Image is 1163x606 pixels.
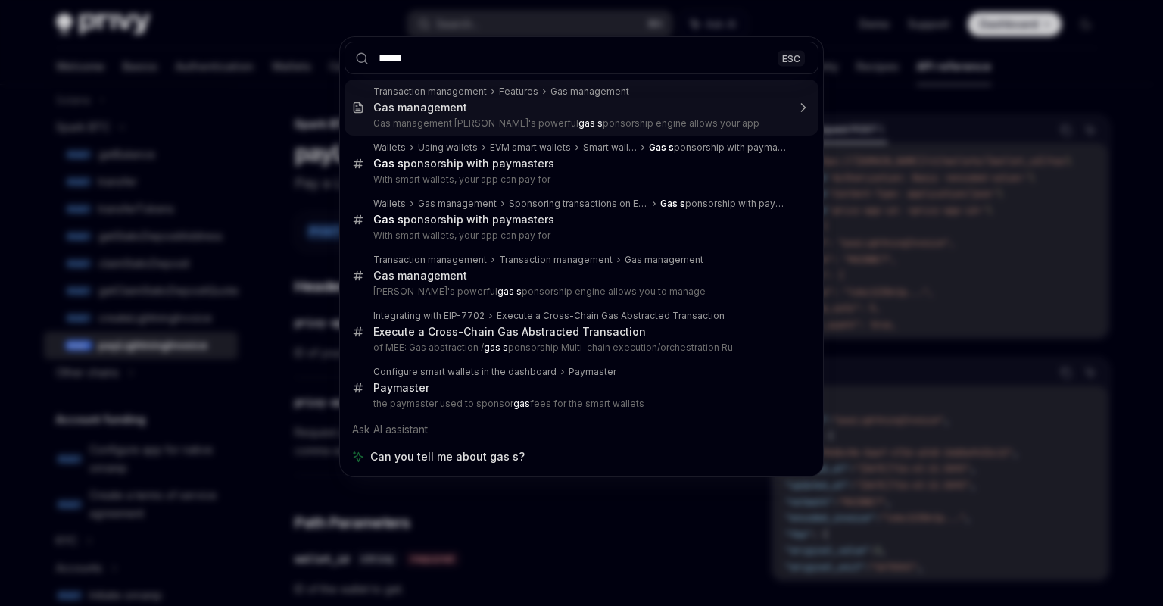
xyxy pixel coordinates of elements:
[373,254,487,266] div: Transaction management
[373,198,406,210] div: Wallets
[373,381,429,395] div: Paymaster
[373,101,467,114] div: Gas management
[373,325,646,339] div: Execute a Cross-Chain Gas Abstracted Transaction
[373,213,554,226] div: ponsorship with paymasters
[660,198,787,210] div: ponsorship with paymasters
[373,398,787,410] p: the paymaster used to sponsor fees for the smart wallets
[418,142,478,154] div: Using wallets
[373,142,406,154] div: Wallets
[660,198,685,209] b: Gas s
[649,142,674,153] b: Gas s
[497,286,522,297] b: gas s
[373,269,467,283] div: Gas management
[625,254,703,266] div: Gas management
[373,173,787,186] p: With smart wallets, your app can pay for
[578,117,603,129] b: gas s
[373,342,787,354] p: of MEE: Gas abstraction / ponsorship Multi-chain execution/orchestration Ru
[509,198,648,210] div: Sponsoring transactions on Ethereum
[373,213,404,226] b: Gas s
[418,198,497,210] div: Gas management
[649,142,787,154] div: ponsorship with paymasters
[778,50,805,66] div: ESC
[373,310,485,322] div: Integrating with EIP-7702
[484,342,508,353] b: gas s
[569,366,616,378] div: Paymaster
[583,142,637,154] div: Smart wallets
[513,398,530,409] b: gas
[373,286,787,298] p: [PERSON_NAME]'s powerful ponsorship engine allows you to manage
[373,86,487,98] div: Transaction management
[370,449,525,464] span: Can you tell me about gas s?
[373,157,554,170] div: ponsorship with paymasters
[345,416,818,443] div: Ask AI assistant
[373,366,557,378] div: Configure smart wallets in the dashboard
[490,142,571,154] div: EVM smart wallets
[373,117,787,130] p: Gas management [PERSON_NAME]'s powerful ponsorship engine allows your app
[373,230,787,242] p: With smart wallets, your app can pay for
[499,254,613,266] div: Transaction management
[499,86,538,98] div: Features
[497,310,725,322] div: Execute a Cross-Chain Gas Abstracted Transaction
[550,86,629,98] div: Gas management
[373,157,404,170] b: Gas s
